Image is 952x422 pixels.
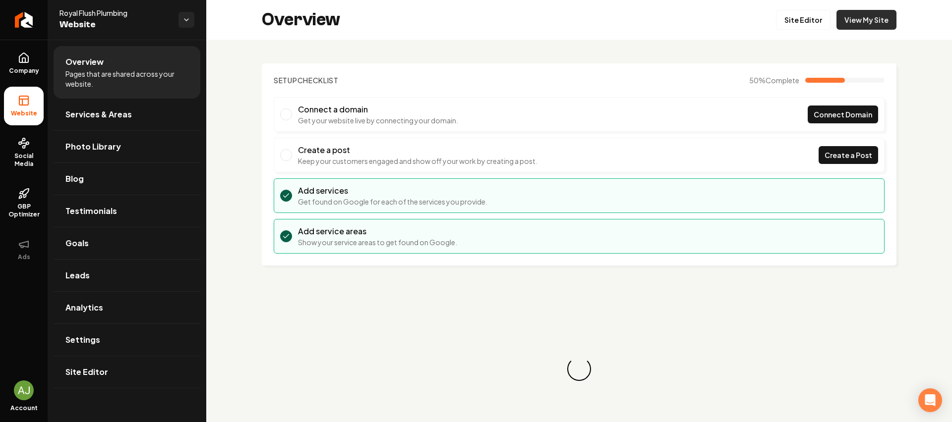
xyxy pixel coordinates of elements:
p: Get found on Google for each of the services you provide. [298,197,487,207]
span: Blog [65,173,84,185]
a: Goals [54,227,200,259]
div: Open Intercom Messenger [918,388,942,412]
span: Overview [65,56,104,68]
a: Leads [54,260,200,291]
span: Company [5,67,43,75]
span: Create a Post [825,150,872,160]
span: Analytics [65,302,103,314]
span: Connect Domain [814,109,872,120]
a: Settings [54,324,200,356]
a: Site Editor [54,356,200,388]
a: Testimonials [54,195,200,227]
a: Photo Library [54,131,200,162]
button: Ads [4,230,44,269]
span: Website [7,109,41,117]
a: Social Media [4,129,44,176]
h2: Overview [262,10,340,30]
span: Royal Flush Plumbing [59,8,171,18]
p: Keep your customers engaged and show off your work by creating a post. [298,156,537,166]
a: Services & Areas [54,99,200,130]
p: Show your service areas to get found on Google. [298,237,457,247]
span: Social Media [4,152,44,168]
span: Site Editor [65,366,108,378]
a: Company [4,44,44,83]
span: GBP Optimizer [4,203,44,218]
button: Open user button [14,380,34,400]
span: Settings [65,334,100,346]
span: Account [10,404,38,412]
div: Loading [565,355,594,383]
span: Complete [766,76,799,85]
span: Services & Areas [65,108,132,120]
h3: Connect a domain [298,104,458,115]
span: Ads [14,253,34,261]
h3: Create a post [298,144,537,156]
span: Testimonials [65,205,117,217]
span: Goals [65,237,89,249]
img: Rebolt Logo [15,12,33,28]
span: Leads [65,269,90,281]
a: Site Editor [776,10,831,30]
span: Website [59,18,171,32]
a: Create a Post [819,146,878,164]
a: Connect Domain [808,105,878,123]
a: GBP Optimizer [4,180,44,226]
a: View My Site [836,10,896,30]
a: Analytics [54,292,200,323]
span: 50 % [749,75,799,85]
span: Setup [274,76,297,85]
img: AJ Nimeh [14,380,34,400]
h3: Add service areas [298,225,457,237]
h2: Checklist [274,75,339,85]
span: Pages that are shared across your website. [65,69,188,89]
p: Get your website live by connecting your domain. [298,115,458,125]
h3: Add services [298,185,487,197]
a: Blog [54,163,200,195]
span: Photo Library [65,141,121,153]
